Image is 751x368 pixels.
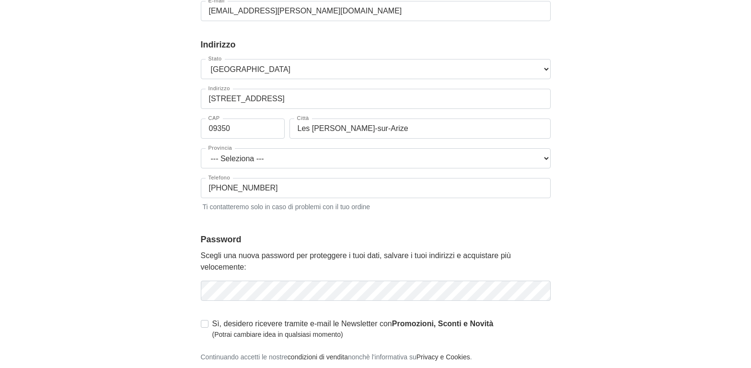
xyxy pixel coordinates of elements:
label: Stato [206,56,225,61]
label: CAP [206,116,223,121]
small: Ti contatteremo solo in caso di problemi con il tuo ordine [201,200,551,212]
p: Scegli una nuova password per proteggere i tuoi dati, salvare i tuoi indirizzi e acquistare più v... [201,250,551,273]
input: Città [289,119,551,139]
small: (Potrai cambiare idea in qualsiasi momento) [212,330,494,340]
label: Provincia [206,145,235,151]
label: Telefono [206,175,233,180]
input: Indirizzo [201,89,551,109]
small: Continuando accetti le nostre nonchè l'informativa su . [201,353,472,361]
input: CAP [201,119,285,139]
input: E-mail [201,1,551,21]
label: Indirizzo [206,86,233,91]
a: Privacy e Cookies [416,353,470,361]
legend: Indirizzo [201,38,551,51]
legend: Password [201,233,551,246]
label: Città [294,116,312,121]
a: condizioni di vendita [288,353,348,361]
strong: Promozioni, Sconti e Novità [392,320,494,328]
input: Telefono [201,178,551,198]
label: Sì, desidero ricevere tramite e-mail le Newsletter con [212,318,494,340]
